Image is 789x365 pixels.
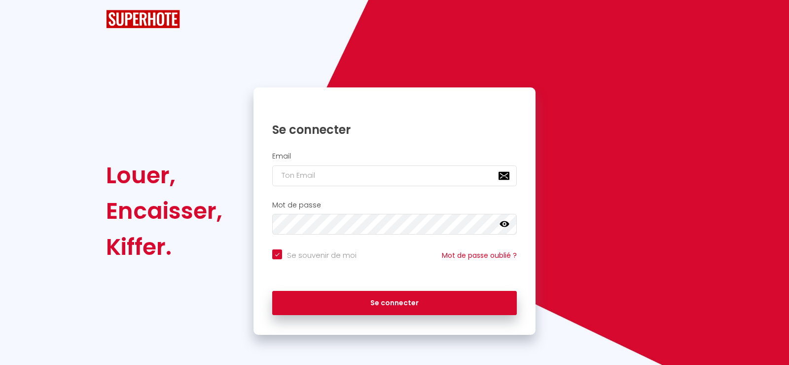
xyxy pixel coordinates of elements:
[106,158,222,193] div: Louer,
[272,152,517,161] h2: Email
[106,229,222,265] div: Kiffer.
[106,10,180,28] img: SuperHote logo
[106,193,222,229] div: Encaisser,
[272,291,517,316] button: Se connecter
[442,250,517,260] a: Mot de passe oublié ?
[272,122,517,137] h1: Se connecter
[272,201,517,209] h2: Mot de passe
[272,165,517,186] input: Ton Email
